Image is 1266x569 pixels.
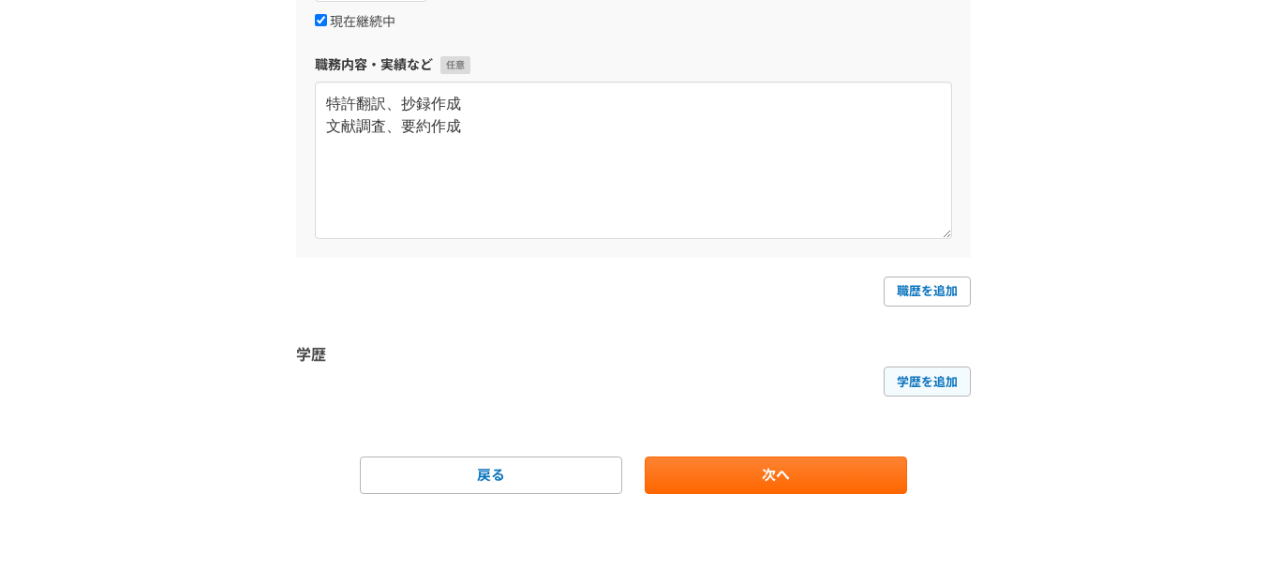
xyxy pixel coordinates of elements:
a: 学歴を追加 [884,367,971,397]
h3: 学歴 [296,344,971,367]
a: 戻る [360,457,622,494]
input: 現在継続中 [315,14,327,26]
label: 職務内容・実績など [315,55,952,75]
label: 現在継続中 [315,14,395,31]
a: 次へ [645,457,907,494]
a: 職歴を追加 [884,277,971,307]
